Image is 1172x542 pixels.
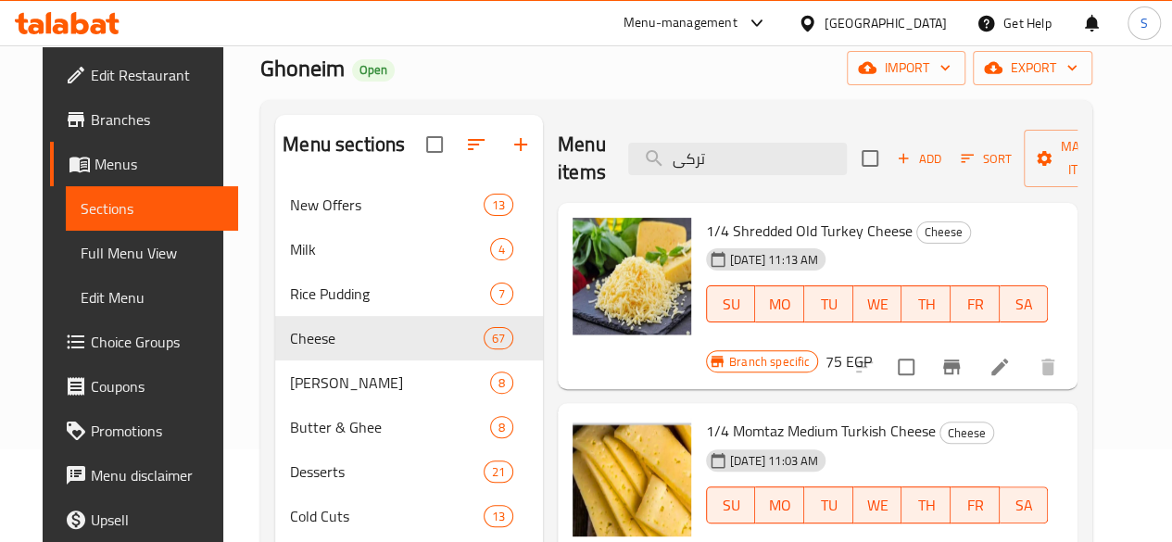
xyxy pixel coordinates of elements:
span: Menus [95,153,223,175]
div: items [490,416,513,438]
span: WE [861,291,895,318]
a: Sections [66,186,238,231]
span: Rice Pudding [290,283,490,305]
a: Upsell [50,498,238,542]
a: Menu disclaimer [50,453,238,498]
span: 1/4 Momtaz Medium Turkish Cheese [706,417,936,445]
div: Milk4 [275,227,543,271]
div: Open [352,59,395,82]
span: 4 [491,241,512,258]
span: WE [861,492,895,519]
span: Add [894,148,944,170]
a: Choice Groups [50,320,238,364]
span: Manage items [1039,135,1133,182]
span: Sort items [949,145,1024,173]
a: Full Menu View [66,231,238,275]
span: [DATE] 11:13 AM [723,251,825,269]
img: 1/4 Momtaz Medium Turkish Cheese [573,418,691,536]
span: SU [714,492,749,519]
div: Cold Cuts [290,505,483,527]
div: Cheese [939,422,994,444]
span: Coupons [91,375,223,397]
a: Edit menu item [989,356,1011,378]
div: items [484,327,513,349]
span: Add item [889,145,949,173]
span: TH [909,492,943,519]
span: Branch specific [722,353,817,371]
div: items [490,283,513,305]
div: Menu-management [624,12,737,34]
span: Sort sections [454,122,498,167]
span: SU [714,291,749,318]
div: items [484,460,513,483]
button: SA [1000,285,1049,322]
span: Branches [91,108,223,131]
span: TU [812,291,846,318]
span: Desserts [290,460,483,483]
button: delete [1026,345,1070,389]
span: import [862,57,951,80]
span: TH [909,291,943,318]
a: Edit Menu [66,275,238,320]
span: [DATE] 11:03 AM [723,452,825,470]
span: FR [958,492,992,519]
div: items [484,194,513,216]
a: Branches [50,97,238,142]
span: Select to update [887,347,926,386]
span: S [1140,13,1148,33]
span: export [988,57,1077,80]
div: Cheese [916,221,971,244]
span: Sections [81,197,223,220]
button: import [847,51,965,85]
a: Edit Restaurant [50,53,238,97]
span: Edit Menu [81,286,223,309]
span: SA [1007,291,1041,318]
span: 21 [485,463,512,481]
div: Cheese67 [275,316,543,360]
button: SU [706,486,756,523]
button: Branch-specific-item [929,345,974,389]
span: [PERSON_NAME] [290,372,490,394]
button: WE [853,486,902,523]
span: 8 [491,419,512,436]
span: 7 [491,285,512,303]
span: 1/4 Shredded Old Turkey Cheese [706,217,913,245]
button: Add [889,145,949,173]
span: Select all sections [415,125,454,164]
span: SA [1007,492,1041,519]
span: Milk [290,238,490,260]
a: Promotions [50,409,238,453]
div: New Offers [290,194,483,216]
span: Butter & Ghee [290,416,490,438]
a: Coupons [50,364,238,409]
button: export [973,51,1092,85]
div: Desserts21 [275,449,543,494]
button: FR [951,486,1000,523]
span: 13 [485,508,512,525]
span: Cheese [290,327,483,349]
div: items [490,372,513,394]
span: Menu disclaimer [91,464,223,486]
span: Full Menu View [81,242,223,264]
span: 8 [491,374,512,392]
div: Ghoneim Yoghurt [290,372,490,394]
button: MO [755,285,804,322]
div: Rice Pudding7 [275,271,543,316]
button: Manage items [1024,130,1148,187]
span: 13 [485,196,512,214]
span: Open [352,62,395,78]
h2: Menu items [558,131,606,186]
h6: 75 EGP [825,348,872,374]
span: Cheese [940,422,993,444]
div: Cold Cuts13 [275,494,543,538]
button: WE [853,285,902,322]
span: Ghoneim [260,47,345,89]
span: Promotions [91,420,223,442]
span: Sort [961,148,1012,170]
div: items [484,505,513,527]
